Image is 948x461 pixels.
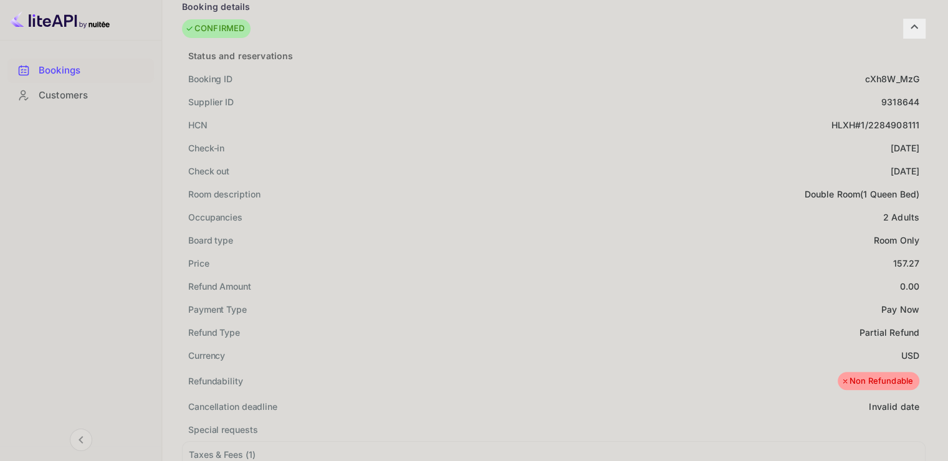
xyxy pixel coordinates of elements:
div: Pay Now [881,303,919,316]
div: Bookings [7,59,154,83]
div: cXh8W_MzG [865,72,919,85]
div: Supplier ID [188,95,234,108]
div: Currency [188,349,225,362]
div: Room description [188,188,260,201]
div: Booking ID [188,72,232,85]
div: Payment Type [188,303,247,316]
div: Check out [188,164,229,178]
div: Status and reservations [188,49,293,62]
div: Special requests [188,423,257,436]
div: Check-in [188,141,224,154]
img: LiteAPI logo [10,10,110,30]
div: 9318644 [881,95,919,108]
div: USD [901,349,919,362]
div: 157.27 [893,257,919,270]
div: HCN [188,118,208,131]
div: Customers [39,88,148,103]
div: Bookings [39,64,148,78]
div: Refundability [188,374,243,387]
div: Non Refundable [841,375,913,387]
div: Invalid date [869,400,919,413]
div: Partial Refund [859,326,919,339]
a: Customers [7,83,154,107]
div: [DATE] [891,164,919,178]
div: Refund Type [188,326,240,339]
div: Double Room(1 Queen Bed) [804,188,919,201]
div: Refund Amount [188,280,251,293]
div: 2 Adults [883,211,919,224]
div: Price [188,257,209,270]
div: Room Only [874,234,919,247]
div: Occupancies [188,211,242,224]
div: CONFIRMED [185,22,244,35]
div: [DATE] [891,141,919,154]
div: Board type [188,234,233,247]
button: Collapse navigation [70,429,92,451]
div: Cancellation deadline [188,400,277,413]
div: Taxes & Fees ( 1 ) [189,448,255,461]
a: Bookings [7,59,154,82]
div: Customers [7,83,154,108]
div: 0.00 [899,280,919,293]
div: HLXH#1/2284908111 [831,118,919,131]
